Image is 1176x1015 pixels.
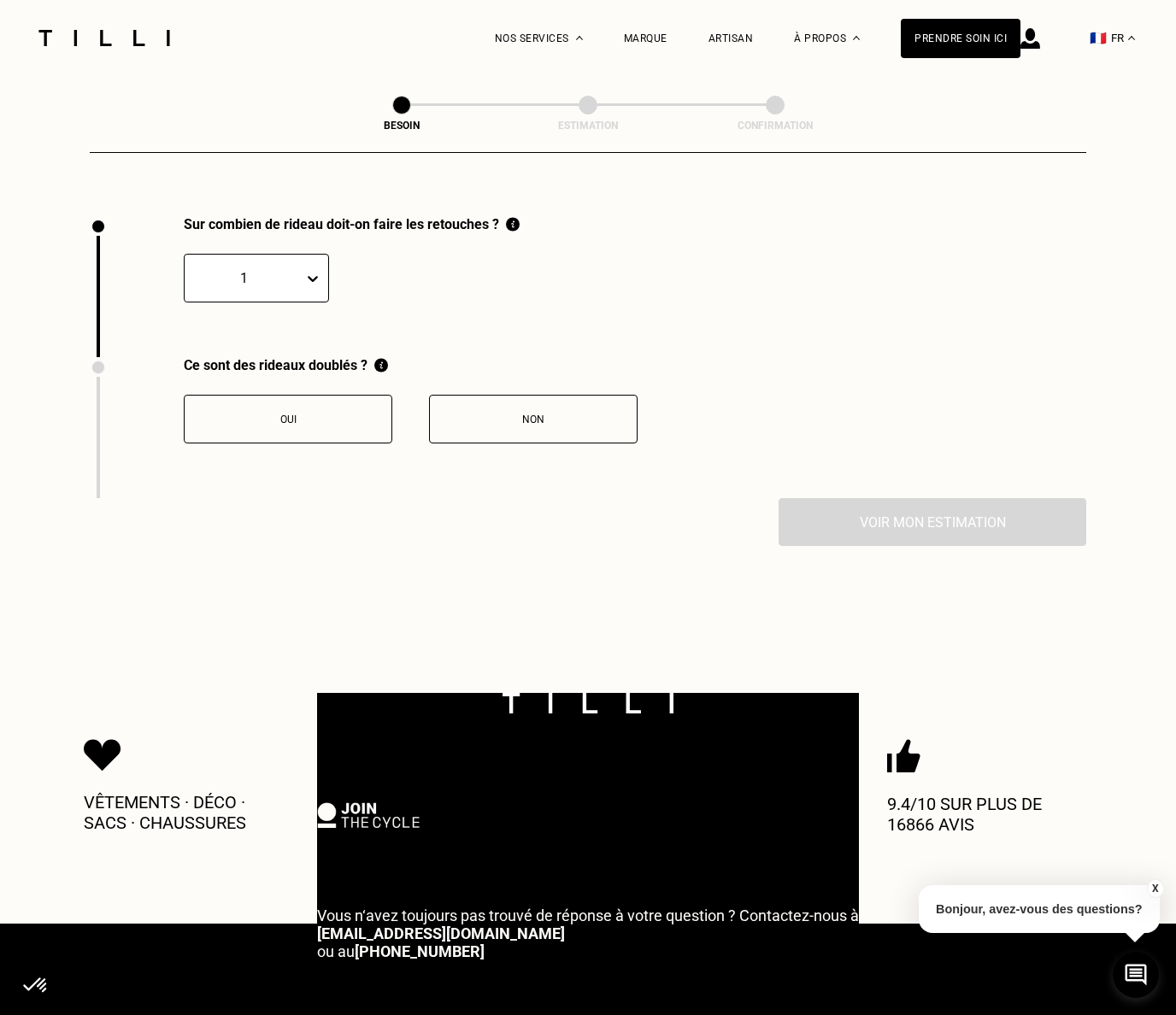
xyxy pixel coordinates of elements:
[317,924,565,942] a: [EMAIL_ADDRESS][DOMAIN_NAME]
[853,36,860,40] img: Menu déroulant à propos
[317,906,859,960] p: ou au
[1090,30,1107,46] span: 🇫🇷
[429,395,638,443] button: Non
[316,120,487,132] div: Besoin
[709,32,754,44] a: Artisan
[374,357,388,373] img: Qu'est ce qu'une doublure ?
[317,906,859,924] span: Vous n‘avez toujours pas trouvé de réponse à votre question ? Contactez-nous à
[84,739,121,772] img: Icon
[576,36,583,40] img: Menu déroulant
[193,414,383,425] div: Oui
[1020,28,1040,49] img: icône connexion
[887,739,920,773] img: Icon
[32,30,176,46] img: Logo du service de couturière Tilli
[355,942,485,960] a: [PHONE_NUMBER]
[887,794,1092,835] p: 9.4/10 sur plus de 16866 avis
[184,395,392,443] button: Oui
[1128,36,1135,40] img: menu déroulant
[506,216,520,232] img: Comment compter le nombre de rideaux ?
[184,216,520,232] div: Sur combien de rideau doit-on faire les retouches ?
[84,792,289,833] p: Vêtements · Déco · Sacs · Chaussures
[503,693,673,714] img: logo Tilli
[438,414,628,425] div: Non
[901,19,1020,58] a: Prendre soin ici
[690,120,861,132] div: Confirmation
[1146,879,1163,898] button: X
[919,885,1160,933] p: Bonjour, avez-vous des questions?
[317,802,420,828] img: logo Join The Cycle
[503,120,673,132] div: Estimation
[184,357,638,373] div: Ce sont des rideaux doublés ?
[624,32,667,44] a: Marque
